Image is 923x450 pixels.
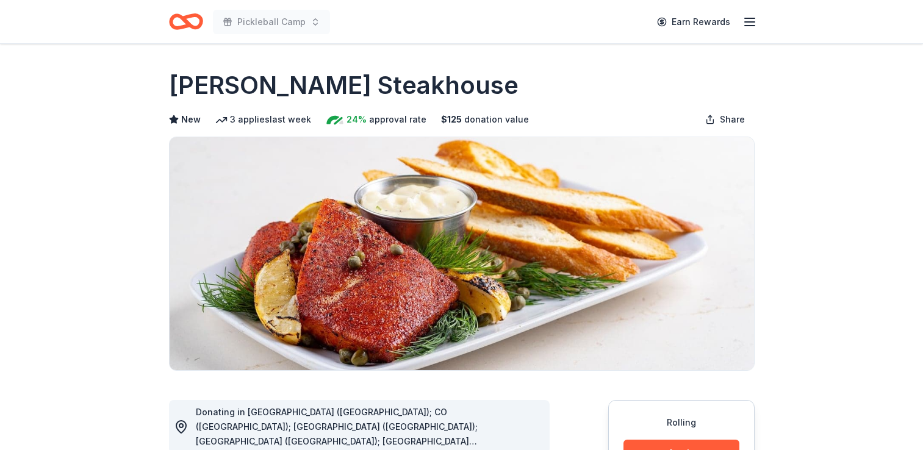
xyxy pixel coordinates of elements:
span: 24% [347,112,367,127]
button: Pickleball Camp [213,10,330,34]
button: Share [695,107,755,132]
a: Earn Rewards [650,11,738,33]
span: donation value [464,112,529,127]
span: New [181,112,201,127]
span: Pickleball Camp [237,15,306,29]
span: $ 125 [441,112,462,127]
span: Share [720,112,745,127]
div: 3 applies last week [215,112,311,127]
div: Rolling [623,415,739,430]
img: Image for Perry's Steakhouse [170,137,754,370]
a: Home [169,7,203,36]
h1: [PERSON_NAME] Steakhouse [169,68,519,102]
span: approval rate [369,112,426,127]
